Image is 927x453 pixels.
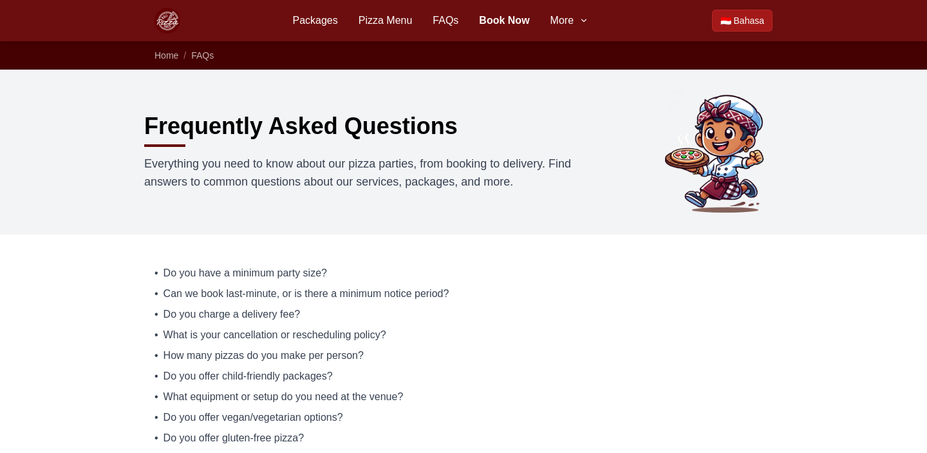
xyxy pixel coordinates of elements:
[164,307,301,322] span: Do you charge a delivery fee?
[164,265,327,281] span: Do you have a minimum party size?
[154,389,158,405] span: •
[164,369,333,384] span: Do you offer child-friendly packages?
[154,369,772,384] a: • Do you offer child-friendly packages?
[154,286,158,302] span: •
[734,14,764,27] span: Bahasa
[154,348,772,363] a: • How many pizzas do you make per person?
[550,13,574,28] span: More
[433,13,458,28] a: FAQs
[164,286,449,302] span: Can we book last-minute, or is there a minimum notice period?
[164,430,304,446] span: Do you offer gluten-free pizza?
[154,265,158,281] span: •
[164,348,364,363] span: How many pizzas do you make per person?
[154,430,158,446] span: •
[550,13,589,28] button: More
[164,410,343,425] span: Do you offer vegan/vegetarian options?
[154,8,180,34] img: Bali Pizza Party Logo
[144,155,577,191] p: Everything you need to know about our pizza parties, from booking to delivery. Find answers to co...
[154,410,158,425] span: •
[154,430,772,446] a: • Do you offer gluten-free pizza?
[154,50,178,61] a: Home
[164,327,386,343] span: What is your cancellation or rescheduling policy?
[154,348,158,363] span: •
[359,13,413,28] a: Pizza Menu
[154,307,772,322] a: • Do you charge a delivery fee?
[154,327,158,343] span: •
[144,113,458,139] h1: Frequently Asked Questions
[712,10,772,32] a: Beralih ke Bahasa Indonesia
[191,50,214,61] a: FAQs
[183,49,186,62] li: /
[154,369,158,384] span: •
[164,389,404,405] span: What equipment or setup do you need at the venue?
[154,265,772,281] a: • Do you have a minimum party size?
[154,389,772,405] a: • What equipment or setup do you need at the venue?
[292,13,337,28] a: Packages
[659,90,783,214] img: Common questions about Bali Pizza Party
[479,13,529,28] a: Book Now
[154,307,158,322] span: •
[154,327,772,343] a: • What is your cancellation or rescheduling policy?
[154,286,772,302] a: • Can we book last-minute, or is there a minimum notice period?
[154,410,772,425] a: • Do you offer vegan/vegetarian options?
